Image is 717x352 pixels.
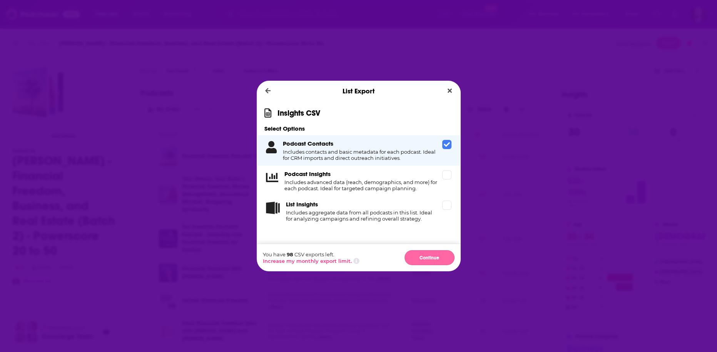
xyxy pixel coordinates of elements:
h3: List Insights [286,201,318,208]
h1: Insights CSV [277,108,320,118]
button: Increase my monthly export limit. [263,258,352,264]
div: List Export [257,81,461,101]
h4: Includes aggregate data from all podcasts in this list. Ideal for analyzing campaigns and refinin... [286,209,439,222]
h4: Includes advanced data (reach, demographics, and more) for each podcast. Ideal for targeted campa... [284,179,439,191]
h3: Select Options [257,125,461,132]
button: Close [445,86,455,96]
h4: Includes contacts and basic metadata for each podcast. Ideal for CRM imports and direct outreach ... [283,149,439,161]
span: 98 [287,251,293,257]
p: You have CSV exports left. [263,251,359,257]
button: Continue [404,250,455,265]
h3: Podcast Contacts [283,140,333,147]
h3: Podcast Insights [284,170,331,178]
